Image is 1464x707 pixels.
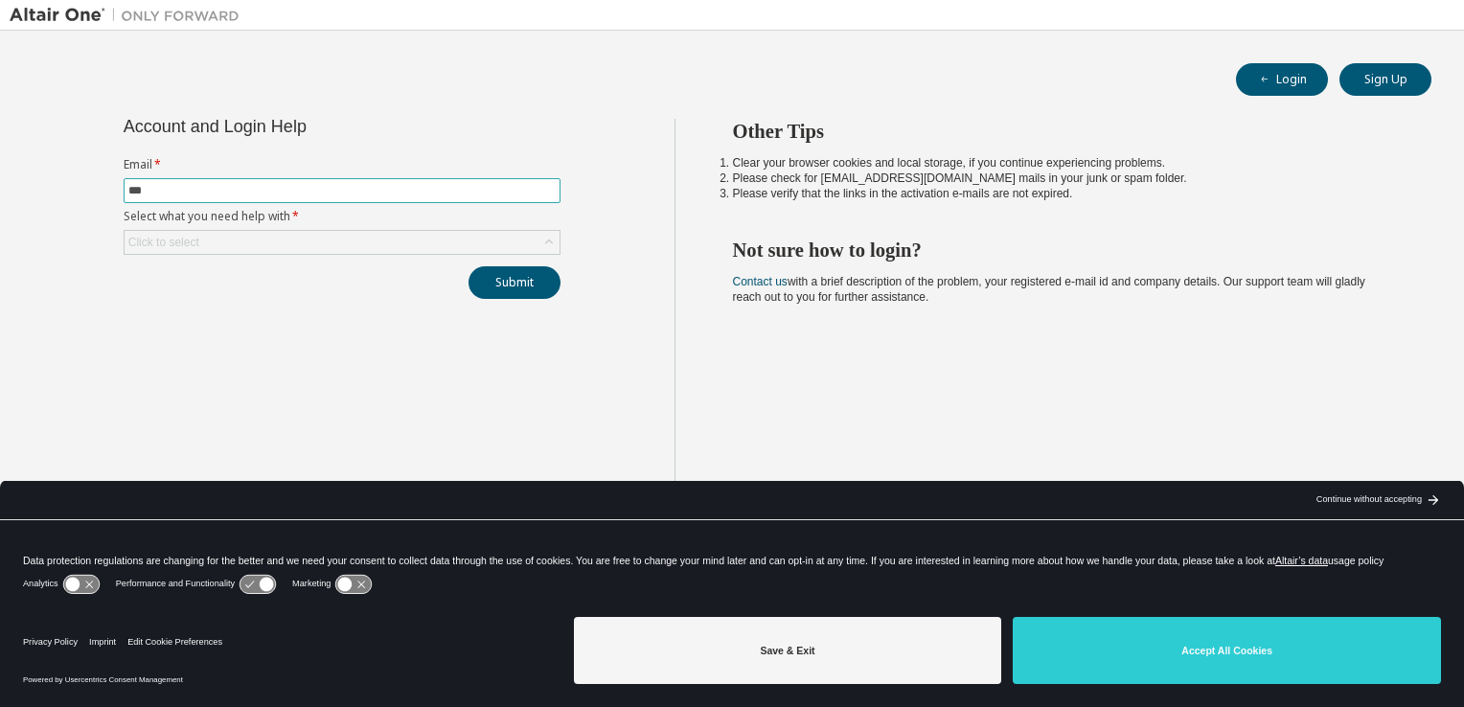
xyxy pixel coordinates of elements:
[733,186,1398,201] li: Please verify that the links in the activation e-mails are not expired.
[733,275,1365,304] span: with a brief description of the problem, your registered e-mail id and company details. Our suppo...
[124,157,560,172] label: Email
[10,6,249,25] img: Altair One
[469,266,560,299] button: Submit
[125,231,560,254] div: Click to select
[733,275,788,288] a: Contact us
[733,119,1398,144] h2: Other Tips
[733,155,1398,171] li: Clear your browser cookies and local storage, if you continue experiencing problems.
[124,209,560,224] label: Select what you need help with
[128,235,199,250] div: Click to select
[1236,63,1328,96] button: Login
[733,171,1398,186] li: Please check for [EMAIL_ADDRESS][DOMAIN_NAME] mails in your junk or spam folder.
[1339,63,1431,96] button: Sign Up
[733,238,1398,262] h2: Not sure how to login?
[124,119,473,134] div: Account and Login Help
